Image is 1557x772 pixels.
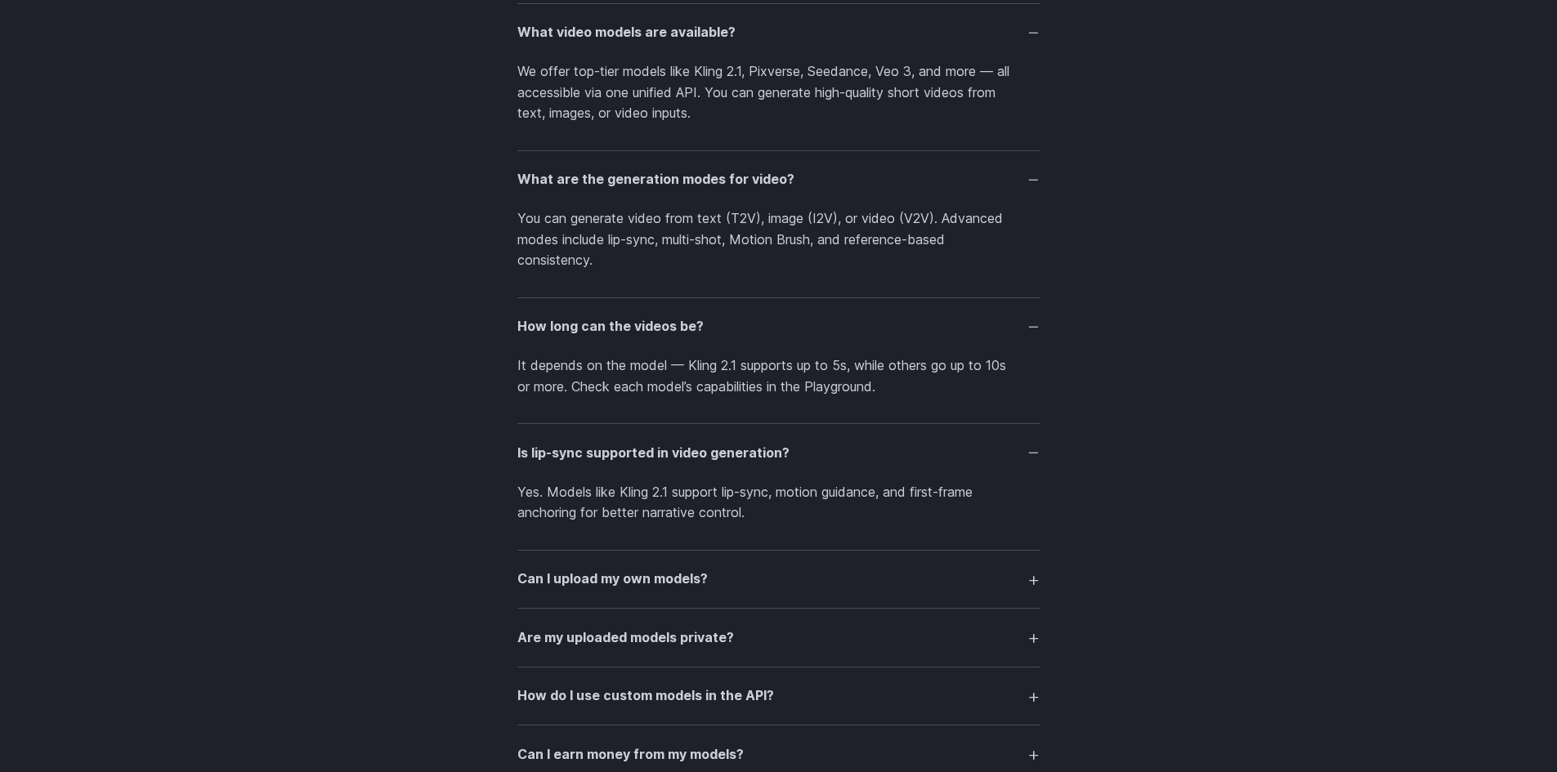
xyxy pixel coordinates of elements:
h3: Can I upload my own models? [517,569,708,590]
p: Yes. Models like Kling 2.1 support lip-sync, motion guidance, and first-frame anchoring for bette... [517,482,1040,524]
summary: Can I upload my own models? [517,564,1040,595]
p: We offer top-tier models like Kling 2.1, Pixverse, Seedance, Veo 3, and more — all accessible via... [517,61,1040,124]
h3: Is lip-sync supported in video generation? [517,443,790,464]
p: It depends on the model — Kling 2.1 supports up to 5s, while others go up to 10s or more. Check e... [517,355,1040,397]
summary: Are my uploaded models private? [517,622,1040,653]
summary: What video models are available? [517,17,1040,48]
h3: What are the generation modes for video? [517,169,794,190]
summary: How long can the videos be? [517,311,1040,342]
p: You can generate video from text (T2V), image (I2V), or video (V2V). Advanced modes include lip-s... [517,208,1040,271]
h3: How long can the videos be? [517,316,704,337]
summary: What are the generation modes for video? [517,164,1040,195]
h3: Are my uploaded models private? [517,627,734,649]
summary: Can I earn money from my models? [517,739,1040,770]
summary: How do I use custom models in the API? [517,681,1040,712]
h3: Can I earn money from my models? [517,744,744,765]
summary: Is lip-sync supported in video generation? [517,437,1040,468]
h3: What video models are available? [517,22,736,43]
h3: How do I use custom models in the API? [517,685,774,707]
